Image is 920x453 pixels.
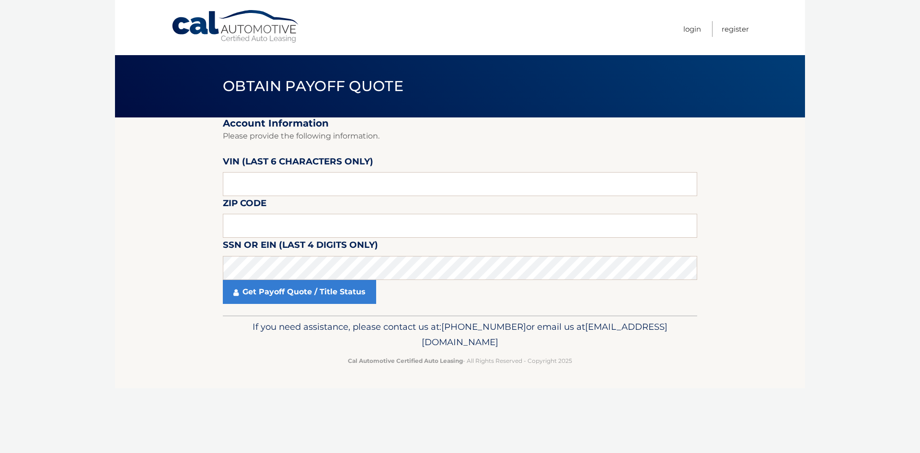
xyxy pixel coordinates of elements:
a: Cal Automotive [171,10,300,44]
p: - All Rights Reserved - Copyright 2025 [229,356,691,366]
a: Get Payoff Quote / Title Status [223,280,376,304]
h2: Account Information [223,117,697,129]
label: VIN (last 6 characters only) [223,154,373,172]
p: Please provide the following information. [223,129,697,143]
span: [PHONE_NUMBER] [441,321,526,332]
a: Login [683,21,701,37]
label: Zip Code [223,196,266,214]
a: Register [722,21,749,37]
label: SSN or EIN (last 4 digits only) [223,238,378,256]
p: If you need assistance, please contact us at: or email us at [229,319,691,350]
strong: Cal Automotive Certified Auto Leasing [348,357,463,364]
span: Obtain Payoff Quote [223,77,403,95]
